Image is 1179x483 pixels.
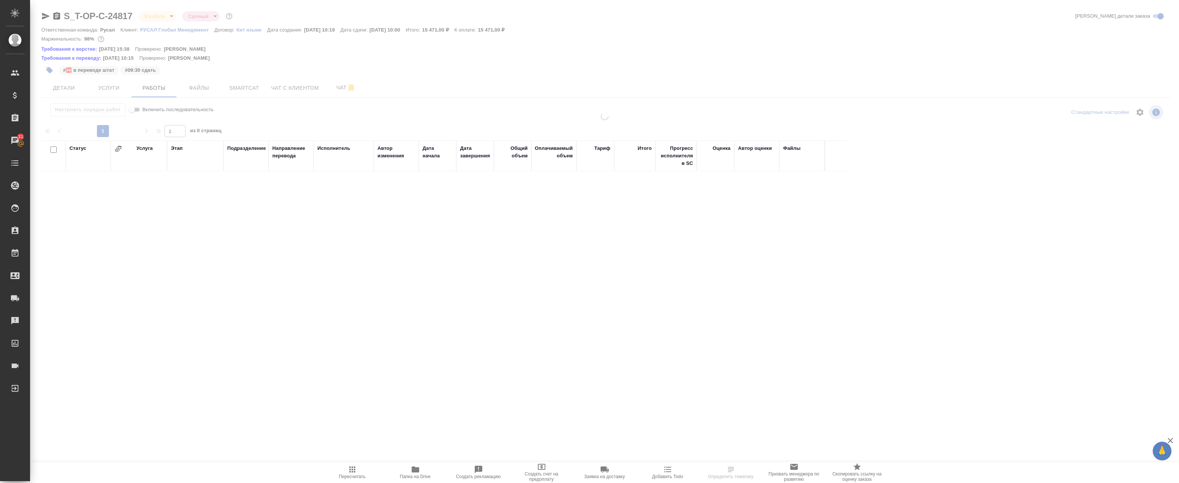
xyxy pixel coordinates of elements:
div: Этап [171,145,183,152]
span: 🙏 [1156,443,1168,459]
span: Папка на Drive [400,474,431,479]
div: Исполнитель [317,145,350,152]
span: Заявка на доставку [584,474,625,479]
div: Автор изменения [377,145,415,160]
div: Оплачиваемый объем [535,145,573,160]
div: Направление перевода [272,145,310,160]
button: Определить тематику [699,462,762,483]
span: Добавить Todo [652,474,683,479]
button: Создать счет на предоплату [510,462,573,483]
div: Подразделение [227,145,266,152]
div: Файлы [783,145,800,152]
button: Заявка на доставку [573,462,636,483]
span: Пересчитать [339,474,365,479]
button: Папка на Drive [384,462,447,483]
button: Создать рекламацию [447,462,510,483]
span: 31 [14,133,28,140]
button: Скопировать ссылку на оценку заказа [826,462,889,483]
span: Скопировать ссылку на оценку заказа [830,471,884,482]
div: Общий объем [498,145,528,160]
div: Итого [638,145,652,152]
button: Пересчитать [321,462,384,483]
span: Создать счет на предоплату [515,471,569,482]
button: Призвать менеджера по развитию [762,462,826,483]
div: Прогресс исполнителя в SC [659,145,693,167]
div: Дата завершения [460,145,490,160]
button: 🙏 [1153,442,1171,460]
button: Сгруппировать [115,145,122,152]
span: Призвать менеджера по развитию [767,471,821,482]
div: Дата начала [423,145,453,160]
div: Услуга [136,145,152,152]
a: 31 [2,131,28,150]
span: Определить тематику [708,474,753,479]
div: Тариф [594,145,610,152]
div: Автор оценки [738,145,772,152]
div: Статус [69,145,86,152]
div: Оценка [713,145,731,152]
span: Создать рекламацию [456,474,501,479]
button: Добавить Todo [636,462,699,483]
